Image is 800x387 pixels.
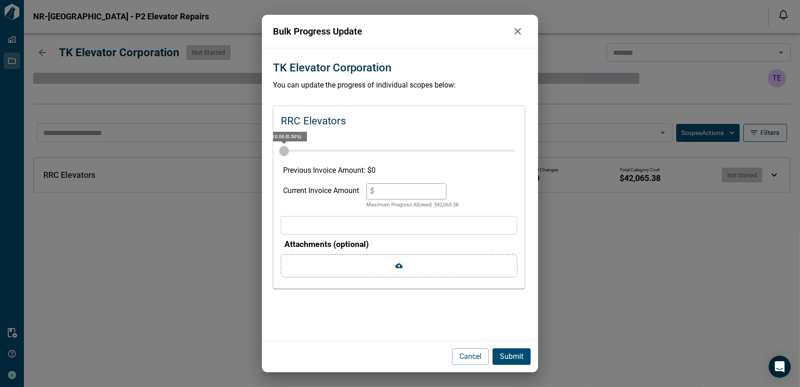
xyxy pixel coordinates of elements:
p: Previous Invoice Amount: $ 0 [283,165,515,176]
span: $ [370,187,374,196]
p: Attachments (optional) [284,238,517,250]
p: TK Elevator Corporation [273,59,391,76]
p: Bulk Progress Update [273,24,509,38]
p: Submit [500,351,523,362]
p: You can update the progress of individual scopes below: [273,80,527,91]
div: Open Intercom Messenger [769,356,791,378]
button: Cancel [452,348,489,365]
p: Maximum Progress Allowed: $ 42,065.38 [366,201,458,209]
div: Current Invoice Amount [283,183,359,209]
p: RRC Elevators [281,113,346,129]
button: Submit [493,348,531,365]
p: Cancel [459,351,481,362]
